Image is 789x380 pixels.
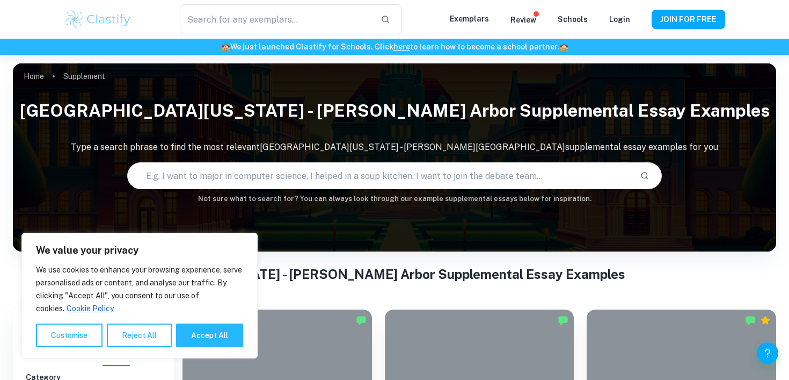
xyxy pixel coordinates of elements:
[652,10,725,29] button: JOIN FOR FREE
[128,161,631,191] input: E.g. I want to major in computer science, I helped in a soup kitchen, I want to join the debate t...
[107,324,172,347] button: Reject All
[36,324,103,347] button: Customise
[64,9,132,30] img: Clastify logo
[2,41,787,53] h6: We just launched Clastify for Schools. Click to learn how to become a school partner.
[24,69,44,84] a: Home
[63,70,105,82] p: Supplement
[36,244,243,257] p: We value your privacy
[21,233,258,359] div: We value your privacy
[36,263,243,315] p: We use cookies to enhance your browsing experience, serve personalised ads or content, and analys...
[13,310,174,340] h6: Filter exemplars
[745,315,756,326] img: Marked
[757,342,778,364] button: Help and Feedback
[180,4,372,34] input: Search for any exemplars...
[760,315,771,326] div: Premium
[558,15,588,24] a: Schools
[558,315,568,326] img: Marked
[510,14,536,26] p: Review
[393,42,410,51] a: here
[176,324,243,347] button: Accept All
[66,304,114,313] a: Cookie Policy
[559,42,568,51] span: 🏫
[450,13,489,25] p: Exemplars
[609,15,630,24] a: Login
[635,167,654,185] button: Search
[51,264,738,284] h1: All [GEOGRAPHIC_DATA][US_STATE] - [PERSON_NAME] Arbor Supplemental Essay Examples
[356,315,367,326] img: Marked
[13,94,776,128] h1: [GEOGRAPHIC_DATA][US_STATE] - [PERSON_NAME] Arbor Supplemental Essay Examples
[13,193,776,204] h6: Not sure what to search for? You can always look through our example supplemental essays below fo...
[13,141,776,154] p: Type a search phrase to find the most relevant [GEOGRAPHIC_DATA][US_STATE] - [PERSON_NAME][GEOGRA...
[221,42,230,51] span: 🏫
